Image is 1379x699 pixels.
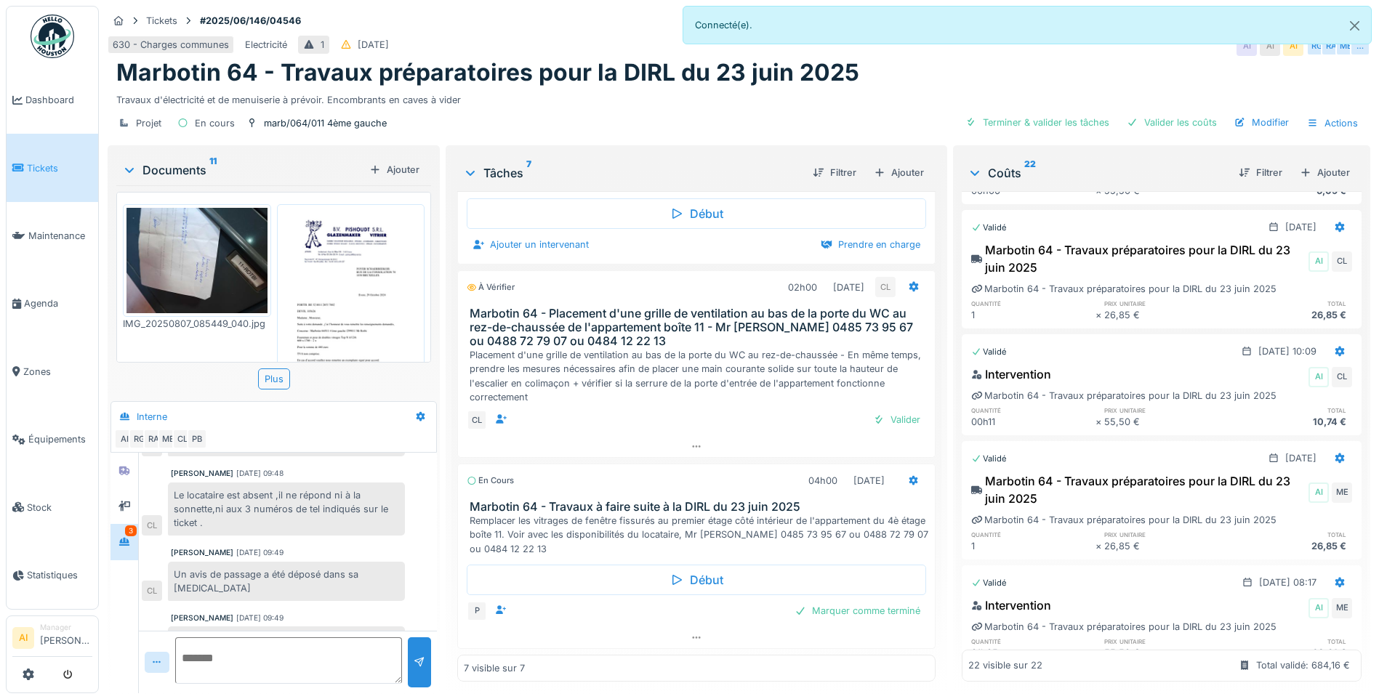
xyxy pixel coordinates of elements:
div: Intervention [971,365,1051,383]
div: 26,85 € [1229,308,1352,322]
a: Maintenance [7,202,98,270]
div: [DATE] 10:09 [1258,344,1316,358]
div: CL [142,581,162,601]
div: ME [1335,36,1356,56]
div: À vérifier [467,281,515,294]
div: À replanifier [168,626,405,652]
div: CL [467,410,487,430]
div: … [1350,36,1370,56]
h6: quantité [971,637,1095,646]
div: Plus [258,368,290,389]
div: [PERSON_NAME] [171,613,233,623]
div: CL [172,429,193,449]
div: Marbotin 64 - Travaux préparatoires pour la DIRL du 23 juin 2025 [971,513,1277,527]
div: Travaux d'électricité et de menuiserie à prévoir. Encombrants en caves à vider [116,87,1362,107]
li: AI [12,627,34,649]
div: × [1095,539,1105,553]
div: 26,85 € [1229,539,1352,553]
div: 55,50 € [1104,646,1228,660]
li: [PERSON_NAME] [40,622,92,653]
div: Validé [971,577,1007,589]
div: Marbotin 64 - Travaux préparatoires pour la DIRL du 23 juin 2025 [971,389,1277,403]
span: Équipements [28,432,92,446]
h1: Marbotin 64 - Travaux préparatoires pour la DIRL du 23 juin 2025 [116,59,859,86]
div: AI [1308,251,1329,272]
div: CL [875,277,896,297]
a: Équipements [7,405,98,473]
div: Prendre en charge [815,235,926,254]
a: Stock [7,473,98,541]
div: CL [1332,367,1352,387]
div: 10,74 € [1229,415,1352,429]
div: [DATE] [1285,220,1316,234]
div: [DATE] [1285,451,1316,465]
div: Marbotin 64 - Travaux préparatoires pour la DIRL du 23 juin 2025 [971,472,1306,507]
div: 26,85 € [1104,308,1228,322]
div: 7 visible sur 7 [464,661,525,675]
div: Manager [40,622,92,633]
div: Valider les coûts [1121,113,1223,132]
div: Documents [122,161,363,179]
div: 01h05 [971,646,1095,660]
span: Tickets [27,161,92,175]
div: Début [467,565,926,595]
div: Projet [136,116,161,130]
sup: 11 [209,161,217,179]
a: AI Manager[PERSON_NAME] [12,622,92,657]
div: Ajouter [868,163,930,182]
h6: quantité [971,530,1095,539]
div: 04h00 [808,474,837,488]
div: Electricité [245,38,287,52]
div: 630 - Charges communes [113,38,229,52]
div: 55,50 € [1104,415,1228,429]
h6: total [1229,299,1352,308]
div: Connecté(e). [683,6,1372,44]
div: Filtrer [1233,163,1288,182]
div: AI [114,429,134,449]
div: RG [129,429,149,449]
div: [PERSON_NAME] [171,468,233,479]
div: CL [1332,251,1352,272]
div: Placement d'une grille de ventilation au bas de la porte du WC au rez-de-chaussée - En même temps... [470,348,929,404]
div: Actions [1300,113,1364,134]
div: marb/064/011 4ème gauche [264,116,387,130]
div: AI [1260,36,1280,56]
a: Statistiques [7,541,98,609]
strong: #2025/06/146/04546 [194,14,307,28]
div: 22 visible sur 22 [968,659,1042,673]
div: AI [1283,36,1303,56]
div: × [1095,308,1105,322]
h6: prix unitaire [1104,299,1228,308]
div: Interne [137,410,167,424]
div: Validé [971,346,1007,358]
div: Tickets [146,14,177,28]
div: IMG_20250807_085449_040.jpg [123,317,271,331]
div: PB [187,429,207,449]
div: Marquer comme terminé [789,601,926,621]
div: 1 [321,38,324,52]
div: Le locataire est absent ,il ne répond ni à la sonnette,ni aux 3 numéros de tel indiqués sur le ti... [168,482,405,536]
h3: Marbotin 64 - Placement d'une grille de ventilation au bas de la porte du WC au rez-de-chaussée d... [470,307,929,349]
div: 26,85 € [1104,539,1228,553]
div: 00h11 [971,415,1095,429]
div: Filtrer [807,163,862,182]
div: Ajouter [363,160,425,179]
h6: quantité [971,405,1095,415]
div: AI [1237,36,1257,56]
span: Statistiques [27,568,92,582]
a: Tickets [7,134,98,201]
h6: prix unitaire [1104,530,1228,539]
div: [DATE] 09:49 [236,613,284,623]
div: RG [1306,36,1327,56]
h6: total [1229,637,1352,646]
div: [DATE] [358,38,389,52]
span: Zones [23,365,92,379]
span: Dashboard [25,93,92,107]
div: [DATE] 08:17 [1259,575,1316,589]
div: ME [1332,598,1352,618]
div: × [1095,646,1105,660]
img: uzzaoy41y2rgtyknkbwb69dahsse [281,208,422,407]
div: Tâches [463,164,801,182]
div: Validé [971,453,1007,465]
img: Badge_color-CXgf-gQk.svg [31,15,74,58]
